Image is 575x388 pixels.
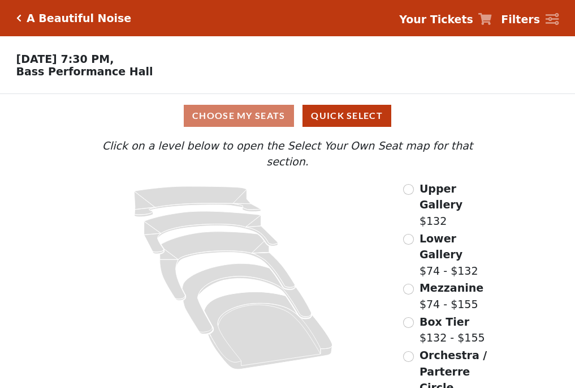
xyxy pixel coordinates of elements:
a: Filters [501,11,559,28]
strong: Filters [501,13,540,25]
span: Mezzanine [420,282,483,294]
label: $74 - $132 [420,231,495,279]
p: Click on a level below to open the Select Your Own Seat map for that section. [80,138,495,170]
label: $74 - $155 [420,280,483,312]
strong: Your Tickets [399,13,473,25]
label: $132 [420,181,495,229]
span: Upper Gallery [420,182,462,211]
path: Upper Gallery - Seats Available: 163 [135,186,261,217]
button: Quick Select [302,105,391,127]
a: Click here to go back to filters [16,14,21,22]
path: Lower Gallery - Seats Available: 149 [144,211,278,254]
label: $132 - $155 [420,314,485,346]
h5: A Beautiful Noise [27,12,131,25]
a: Your Tickets [399,11,492,28]
span: Box Tier [420,315,469,328]
path: Orchestra / Parterre Circle - Seats Available: 42 [205,292,333,369]
span: Lower Gallery [420,232,462,261]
